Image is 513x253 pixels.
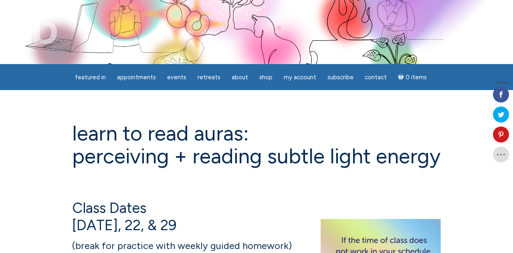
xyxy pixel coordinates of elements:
[193,70,225,85] a: Retreats
[70,70,111,85] a: featured in
[259,74,273,81] span: Shop
[393,69,432,85] a: Cart0 items
[198,74,220,81] span: Retreats
[12,12,57,44] img: Jamie Butler. The Everyday Medium
[398,74,406,81] i: Cart
[323,70,358,85] a: Subscribe
[72,199,441,234] h4: Class Dates [DATE], 22, & 29
[167,74,186,81] span: Events
[117,74,156,81] span: Appointments
[406,74,427,80] span: 0 items
[496,81,509,85] span: Shares
[284,74,316,81] span: My Account
[279,70,321,85] a: My Account
[227,70,253,85] a: About
[254,70,277,85] a: Shop
[72,240,292,251] span: (break for practice with weekly guided homework)
[112,70,161,85] a: Appointments
[365,74,387,81] span: Contact
[162,70,191,85] a: Events
[72,122,441,168] h1: Learn to Read Auras: perceiving + reading subtle light energy
[360,70,392,85] a: Contact
[232,74,248,81] span: About
[327,74,353,81] span: Subscribe
[75,74,106,81] span: featured in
